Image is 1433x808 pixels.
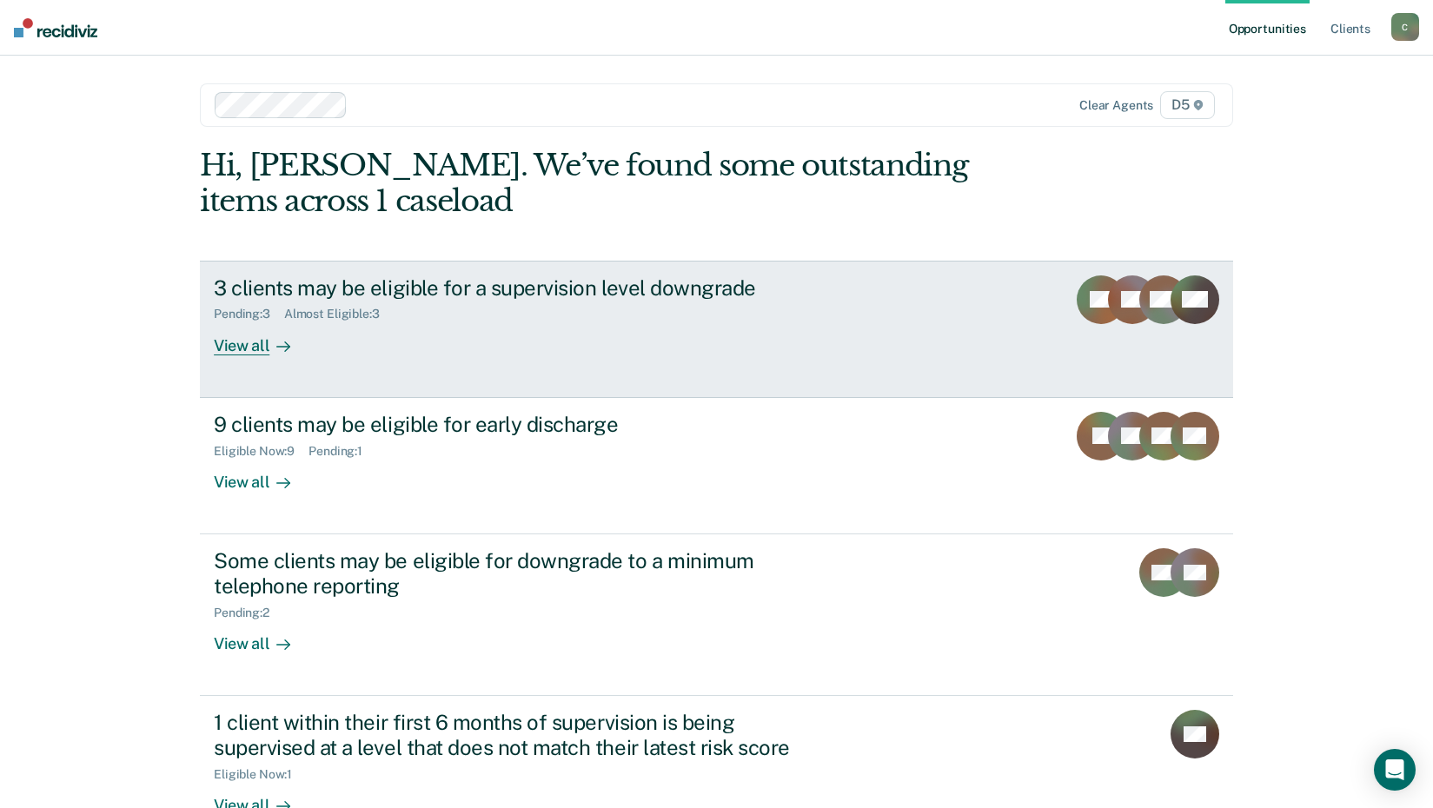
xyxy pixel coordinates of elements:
[200,261,1233,398] a: 3 clients may be eligible for a supervision level downgradePending:3Almost Eligible:3View all
[214,321,311,355] div: View all
[284,307,394,321] div: Almost Eligible : 3
[214,458,311,492] div: View all
[214,548,824,599] div: Some clients may be eligible for downgrade to a minimum telephone reporting
[1374,749,1416,791] div: Open Intercom Messenger
[200,148,1026,219] div: Hi, [PERSON_NAME]. We’ve found some outstanding items across 1 caseload
[200,534,1233,696] a: Some clients may be eligible for downgrade to a minimum telephone reportingPending:2View all
[214,606,283,620] div: Pending : 2
[214,275,824,301] div: 3 clients may be eligible for a supervision level downgrade
[14,18,97,37] img: Recidiviz
[308,444,376,459] div: Pending : 1
[214,710,824,760] div: 1 client within their first 6 months of supervision is being supervised at a level that does not ...
[1079,98,1153,113] div: Clear agents
[214,307,284,321] div: Pending : 3
[214,444,308,459] div: Eligible Now : 9
[214,619,311,653] div: View all
[200,398,1233,534] a: 9 clients may be eligible for early dischargeEligible Now:9Pending:1View all
[1160,91,1215,119] span: D5
[1391,13,1419,41] button: C
[214,412,824,437] div: 9 clients may be eligible for early discharge
[214,767,306,782] div: Eligible Now : 1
